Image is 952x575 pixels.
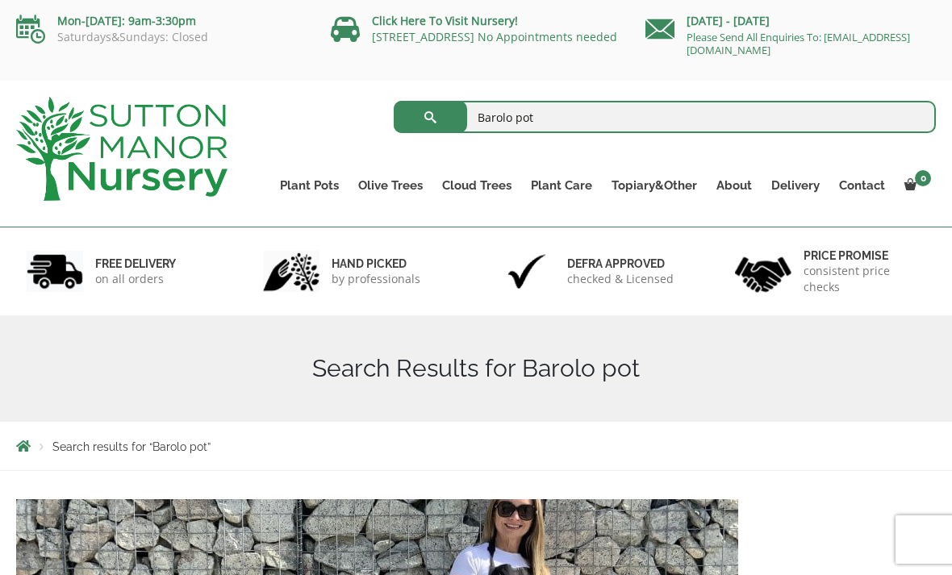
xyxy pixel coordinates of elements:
img: logo [16,97,228,201]
img: 2.jpg [263,251,319,292]
a: 0 [895,174,936,197]
h6: hand picked [332,256,420,271]
img: 1.jpg [27,251,83,292]
span: 0 [915,170,931,186]
a: Click Here To Visit Nursery! [372,13,518,28]
p: [DATE] - [DATE] [645,11,936,31]
p: consistent price checks [804,263,926,295]
nav: Breadcrumbs [16,440,936,452]
a: Delivery [762,174,829,197]
a: Olive Trees [349,174,432,197]
a: Please Send All Enquiries To: [EMAIL_ADDRESS][DOMAIN_NAME] [687,30,910,57]
p: checked & Licensed [567,271,674,287]
p: Mon-[DATE]: 9am-3:30pm [16,11,307,31]
img: 3.jpg [499,251,555,292]
p: by professionals [332,271,420,287]
a: Cloud Trees [432,174,521,197]
h6: Defra approved [567,256,674,271]
input: Search... [394,101,937,133]
span: Search results for “Barolo pot” [52,440,211,453]
a: Plant Care [521,174,602,197]
h6: Price promise [804,248,926,263]
a: Topiary&Other [602,174,707,197]
a: Contact [829,174,895,197]
p: Saturdays&Sundays: Closed [16,31,307,44]
h1: Search Results for Barolo pot [16,354,936,383]
p: on all orders [95,271,176,287]
a: About [707,174,762,197]
a: [STREET_ADDRESS] No Appointments needed [372,29,617,44]
h6: FREE DELIVERY [95,256,176,271]
a: Plant Pots [270,174,349,197]
img: 4.jpg [735,247,791,296]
